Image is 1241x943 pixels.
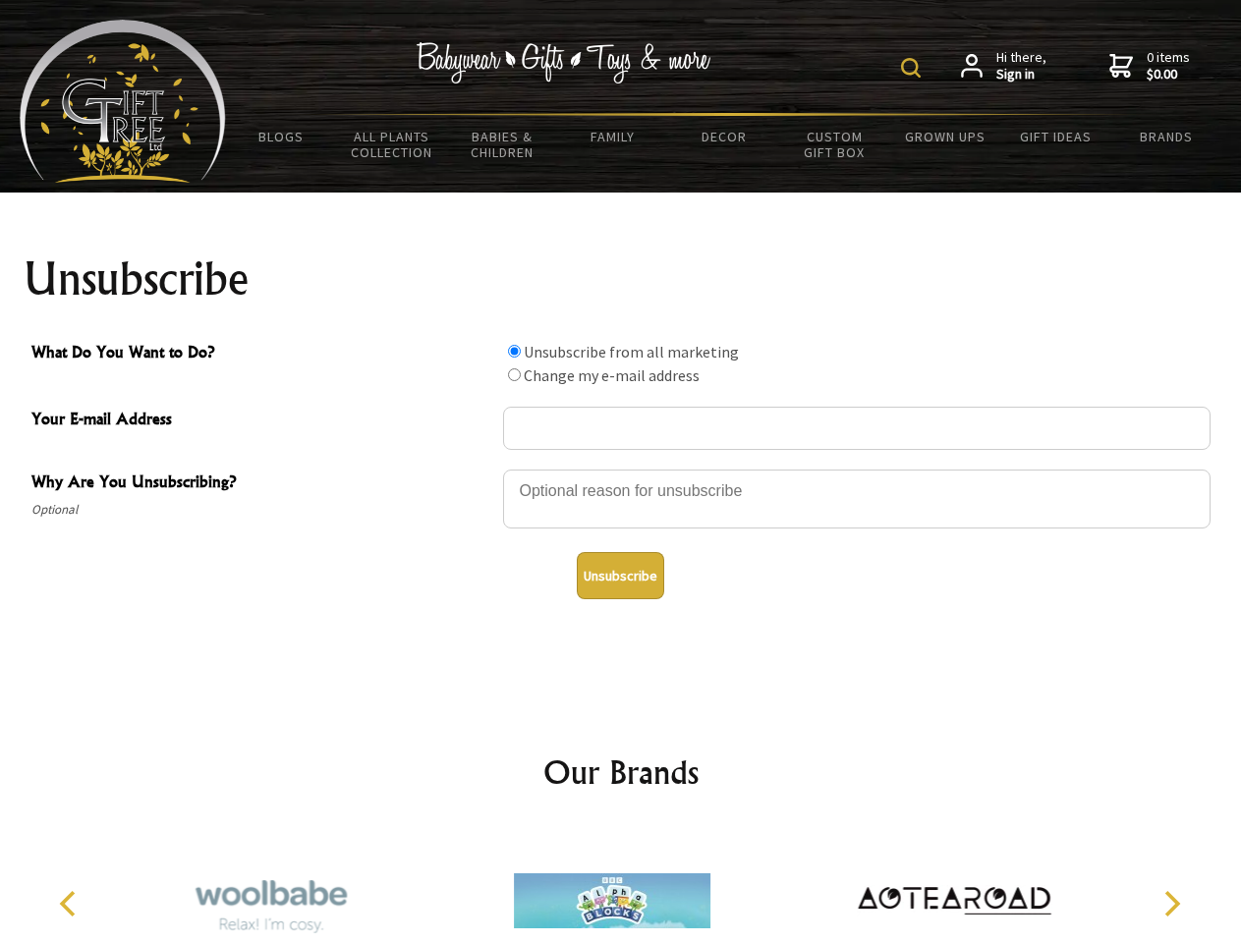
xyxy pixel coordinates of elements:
[961,49,1046,83] a: Hi there,Sign in
[1109,49,1190,83] a: 0 items$0.00
[503,407,1211,450] input: Your E-mail Address
[417,42,711,83] img: Babywear - Gifts - Toys & more
[31,340,493,368] span: What Do You Want to Do?
[31,407,493,435] span: Your E-mail Address
[226,116,337,157] a: BLOGS
[901,58,921,78] img: product search
[577,552,664,599] button: Unsubscribe
[996,49,1046,83] span: Hi there,
[1111,116,1222,157] a: Brands
[447,116,558,173] a: Babies & Children
[39,749,1203,796] h2: Our Brands
[24,255,1218,303] h1: Unsubscribe
[996,66,1046,83] strong: Sign in
[31,470,493,498] span: Why Are You Unsubscribing?
[524,365,700,385] label: Change my e-mail address
[558,116,669,157] a: Family
[49,882,92,925] button: Previous
[889,116,1000,157] a: Grown Ups
[668,116,779,157] a: Decor
[1000,116,1111,157] a: Gift Ideas
[508,368,521,381] input: What Do You Want to Do?
[508,345,521,358] input: What Do You Want to Do?
[524,342,739,361] label: Unsubscribe from all marketing
[779,116,890,173] a: Custom Gift Box
[20,20,226,183] img: Babyware - Gifts - Toys and more...
[1147,48,1190,83] span: 0 items
[503,470,1211,528] textarea: Why Are You Unsubscribing?
[337,116,448,173] a: All Plants Collection
[1147,66,1190,83] strong: $0.00
[31,498,493,522] span: Optional
[1150,882,1193,925] button: Next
